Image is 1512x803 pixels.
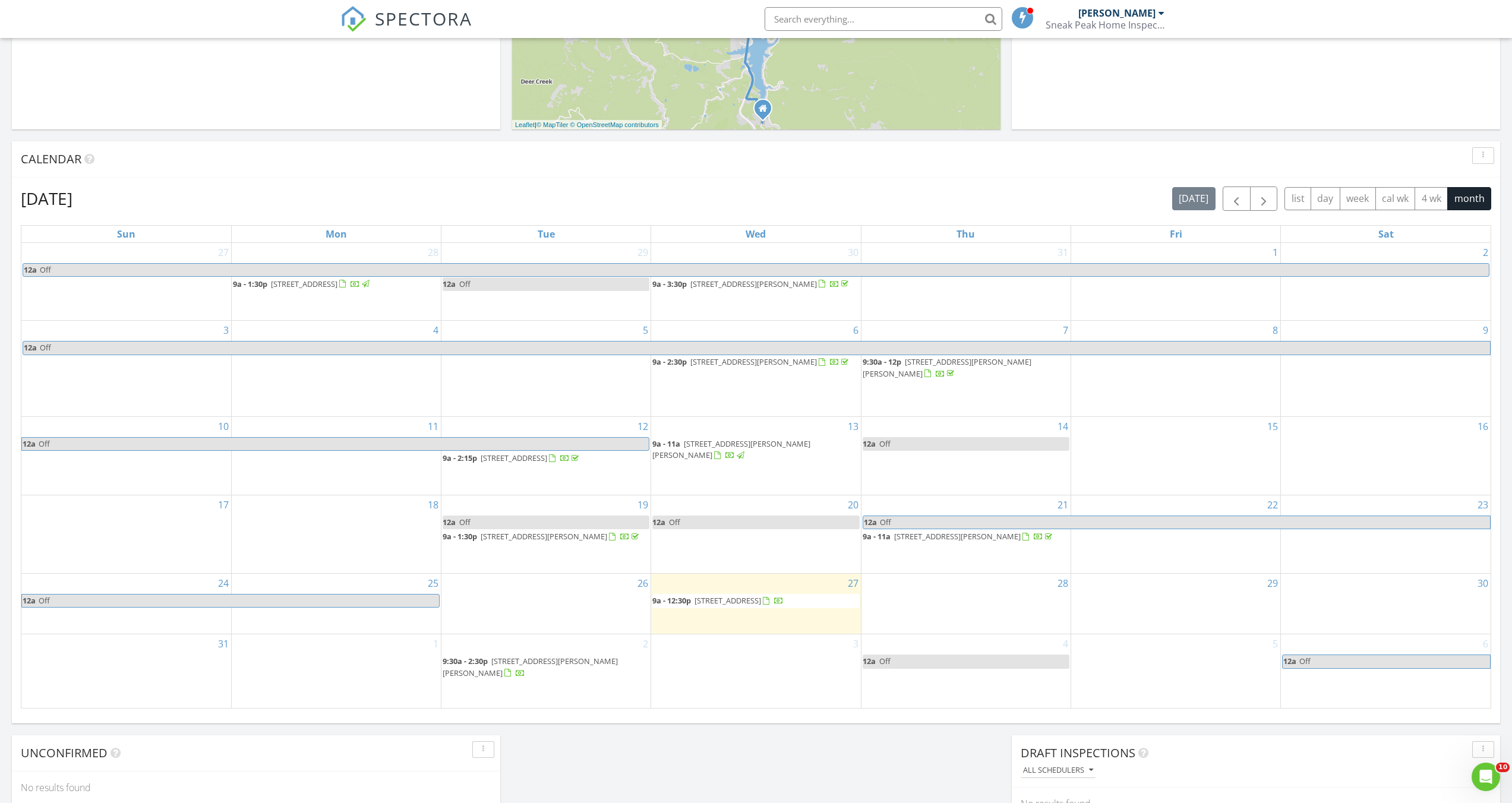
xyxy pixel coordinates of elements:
[863,656,876,666] span: 12a
[1023,766,1093,774] div: All schedulers
[651,634,861,708] td: Go to September 3, 2025
[652,594,859,608] a: 9a - 12:30p [STREET_ADDRESS]
[863,356,1031,378] span: [STREET_ADDRESS][PERSON_NAME][PERSON_NAME]
[651,417,861,495] td: Go to August 13, 2025
[1281,574,1491,634] td: Go to August 30, 2025
[1250,186,1278,211] button: Next month
[1060,634,1071,653] a: Go to September 4, 2025
[443,656,488,666] span: 9:30a - 2:30p
[861,321,1071,417] td: Go to August 7, 2025
[652,277,859,292] a: 9a - 3:30p [STREET_ADDRESS][PERSON_NAME]
[1284,187,1311,210] button: list
[221,321,231,340] a: Go to August 3, 2025
[1472,763,1500,791] iframe: Intercom live chat
[481,453,547,463] span: [STREET_ADDRESS]
[1223,186,1251,211] button: Previous month
[845,243,861,262] a: Go to July 30, 2025
[233,279,371,289] a: 9a - 1:30p [STREET_ADDRESS]
[443,279,456,289] span: 12a
[652,356,851,367] a: 9a - 2:30p [STREET_ADDRESS][PERSON_NAME]
[652,438,680,449] span: 9a - 11a
[1265,574,1280,593] a: Go to August 29, 2025
[669,517,680,527] span: Off
[21,417,231,495] td: Go to August 10, 2025
[863,531,1055,542] a: 9a - 11a [STREET_ADDRESS][PERSON_NAME]
[441,495,651,573] td: Go to August 19, 2025
[271,279,337,289] span: [STREET_ADDRESS]
[481,531,607,542] span: [STREET_ADDRESS][PERSON_NAME]
[21,574,231,634] td: Go to August 24, 2025
[1281,495,1491,573] td: Go to August 23, 2025
[441,243,651,321] td: Go to July 29, 2025
[652,437,859,463] a: 9a - 11a [STREET_ADDRESS][PERSON_NAME][PERSON_NAME]
[1270,243,1280,262] a: Go to August 1, 2025
[1281,634,1491,708] td: Go to September 6, 2025
[115,226,138,242] a: Sunday
[340,16,472,41] a: SPECTORA
[851,634,861,653] a: Go to September 3, 2025
[1270,321,1280,340] a: Go to August 8, 2025
[443,451,649,466] a: 9a - 2:15p [STREET_ADDRESS]
[23,264,37,276] span: 12a
[861,574,1071,634] td: Go to August 28, 2025
[1055,243,1071,262] a: Go to July 31, 2025
[635,243,651,262] a: Go to July 29, 2025
[1055,417,1071,436] a: Go to August 14, 2025
[651,243,861,321] td: Go to July 30, 2025
[1021,763,1096,779] button: All schedulers
[21,634,231,708] td: Go to August 31, 2025
[39,595,50,606] span: Off
[233,279,267,289] span: 9a - 1:30p
[863,531,891,542] span: 9a - 11a
[231,574,441,634] td: Go to August 25, 2025
[861,634,1071,708] td: Go to September 4, 2025
[1475,417,1491,436] a: Go to August 16, 2025
[1071,321,1280,417] td: Go to August 8, 2025
[441,321,651,417] td: Go to August 5, 2025
[340,6,367,32] img: The Best Home Inspection Software - Spectora
[851,321,861,340] a: Go to August 6, 2025
[651,574,861,634] td: Go to August 27, 2025
[1071,495,1280,573] td: Go to August 22, 2025
[535,226,557,242] a: Tuesday
[21,151,81,167] span: Calendar
[863,356,901,367] span: 9:30a - 12p
[1281,321,1491,417] td: Go to August 9, 2025
[231,243,441,321] td: Go to July 28, 2025
[1281,417,1491,495] td: Go to August 16, 2025
[1060,321,1071,340] a: Go to August 7, 2025
[459,517,471,527] span: Off
[652,517,665,527] span: 12a
[1071,574,1280,634] td: Go to August 29, 2025
[40,264,51,275] span: Off
[1415,187,1448,210] button: 4 wk
[216,243,231,262] a: Go to July 27, 2025
[652,595,691,606] span: 9a - 12:30p
[1375,187,1416,210] button: cal wk
[443,530,649,544] a: 9a - 1:30p [STREET_ADDRESS][PERSON_NAME]
[1071,417,1280,495] td: Go to August 15, 2025
[1021,745,1135,761] span: Draft Inspections
[459,279,471,289] span: Off
[1172,187,1216,210] button: [DATE]
[216,634,231,653] a: Go to August 31, 2025
[216,574,231,593] a: Go to August 24, 2025
[1496,763,1510,772] span: 10
[231,321,441,417] td: Go to August 4, 2025
[652,595,784,606] a: 9a - 12:30p [STREET_ADDRESS]
[443,517,456,527] span: 12a
[443,655,649,680] a: 9:30a - 2:30p [STREET_ADDRESS][PERSON_NAME][PERSON_NAME]
[40,342,51,353] span: Off
[23,342,37,354] span: 12a
[1340,187,1376,210] button: week
[651,495,861,573] td: Go to August 20, 2025
[1071,243,1280,321] td: Go to August 1, 2025
[690,279,817,289] span: [STREET_ADDRESS][PERSON_NAME]
[443,656,618,678] a: 9:30a - 2:30p [STREET_ADDRESS][PERSON_NAME][PERSON_NAME]
[443,453,581,463] a: 9a - 2:15p [STREET_ADDRESS]
[512,120,662,130] div: |
[1376,226,1396,242] a: Saturday
[640,634,651,653] a: Go to September 2, 2025
[441,574,651,634] td: Go to August 26, 2025
[1299,656,1311,666] span: Off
